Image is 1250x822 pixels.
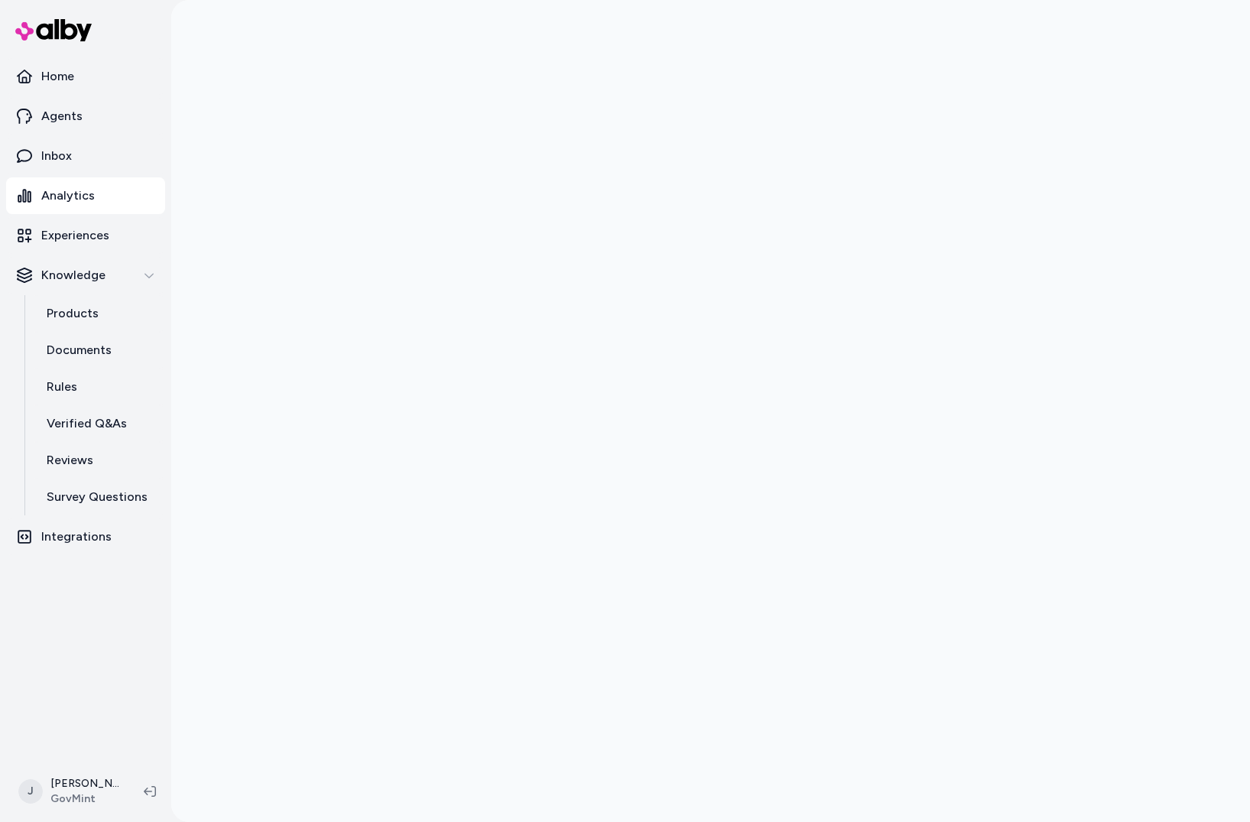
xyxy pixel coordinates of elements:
[41,226,109,245] p: Experiences
[47,378,77,396] p: Rules
[41,528,112,546] p: Integrations
[41,187,95,205] p: Analytics
[6,217,165,254] a: Experiences
[41,107,83,125] p: Agents
[9,767,131,816] button: J[PERSON_NAME]GovMint
[41,67,74,86] p: Home
[15,19,92,41] img: alby Logo
[6,518,165,555] a: Integrations
[47,341,112,359] p: Documents
[6,138,165,174] a: Inbox
[31,295,165,332] a: Products
[41,147,72,165] p: Inbox
[50,791,119,807] span: GovMint
[6,58,165,95] a: Home
[47,414,127,433] p: Verified Q&As
[6,177,165,214] a: Analytics
[6,257,165,294] button: Knowledge
[6,98,165,135] a: Agents
[31,369,165,405] a: Rules
[18,779,43,804] span: J
[47,488,148,506] p: Survey Questions
[50,776,119,791] p: [PERSON_NAME]
[47,304,99,323] p: Products
[31,405,165,442] a: Verified Q&As
[31,479,165,515] a: Survey Questions
[41,266,106,284] p: Knowledge
[31,442,165,479] a: Reviews
[47,451,93,469] p: Reviews
[31,332,165,369] a: Documents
